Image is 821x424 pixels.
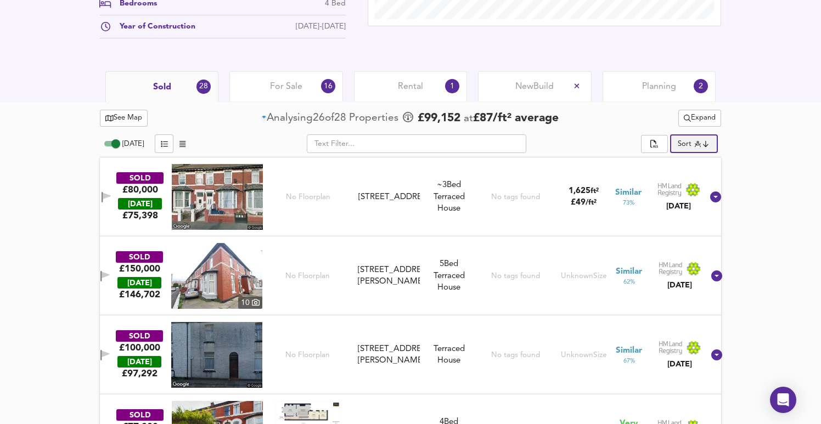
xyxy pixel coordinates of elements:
[591,188,599,195] span: ft²
[569,187,591,195] span: 1,625
[171,322,262,388] img: streetview
[286,192,330,202] span: No Floorplan
[334,111,346,126] span: 28
[296,21,346,32] div: [DATE]-[DATE]
[307,134,526,153] input: Text Filter...
[623,278,635,286] span: 62 %
[659,341,701,355] img: Land Registry
[353,343,425,367] div: 6 Clyde Street, FY1 2HT
[358,191,420,203] div: [STREET_ADDRESS]
[358,264,420,288] div: [STREET_ADDRESS][PERSON_NAME]
[122,184,158,196] div: £80,000
[100,110,148,127] button: See Map
[586,199,597,206] span: / ft²
[117,356,161,368] div: [DATE]
[491,271,540,281] div: No tags found
[464,114,473,124] span: at
[491,192,540,202] div: No tags found
[710,348,723,361] svg: Show Details
[561,350,607,360] div: Unknown Size
[770,387,796,413] div: Open Intercom Messenger
[418,110,460,127] span: £ 99,152
[657,201,700,212] div: [DATE]
[424,179,474,191] div: We've estimated the total number of bedrooms from EPC data (6 heated rooms)
[111,21,195,32] div: Year of Construction
[116,172,164,184] div: SOLD
[270,81,302,93] span: For Sale
[100,157,721,236] div: SOLD£80,000 [DATE]£75,398No Floorplan[STREET_ADDRESS]~3Bed Terraced HouseNo tags found1,625ft²£49...
[117,277,161,289] div: [DATE]
[445,79,459,93] div: 1
[119,263,160,275] div: £150,000
[285,350,330,360] span: No Floorplan
[122,210,158,222] span: £ 75,398
[122,140,144,148] span: [DATE]
[424,179,474,214] div: Terraced House
[119,289,160,301] span: £ 146,702
[267,111,313,126] div: Analysing
[153,81,171,93] span: Sold
[657,183,700,197] img: Land Registry
[313,111,325,126] span: 26
[116,409,164,421] div: SOLD
[424,343,474,367] div: Terraced House
[321,79,335,93] div: 16
[358,343,420,367] div: [STREET_ADDRESS][PERSON_NAME]
[491,350,540,360] div: No tags found
[171,243,262,309] img: property thumbnail
[196,80,211,94] div: 28
[670,134,718,153] div: Sort
[659,359,701,370] div: [DATE]
[285,271,330,281] span: No Floorplan
[353,264,425,288] div: 4 Braithwaite Street, FY1 2HS
[116,330,163,342] div: SOLD
[100,236,721,315] div: SOLD£150,000 [DATE]£146,702property thumbnail 10 No Floorplan[STREET_ADDRESS][PERSON_NAME]5Bed Te...
[678,110,721,127] button: Expand
[571,199,597,207] span: £ 49
[694,79,708,93] div: 2
[684,112,716,125] span: Expand
[615,187,642,199] span: Similar
[659,262,701,276] img: Land Registry
[616,345,642,357] span: Similar
[659,280,701,291] div: [DATE]
[171,243,262,309] a: property thumbnail 10
[709,190,722,203] svg: Show Details
[561,271,607,281] div: Unknown Size
[678,110,721,127] div: split button
[710,269,723,282] svg: Show Details
[473,112,559,124] span: £ 87 / ft² average
[424,258,474,293] div: 5 Bed Terraced House
[122,368,158,380] span: £ 97,292
[105,112,142,125] span: See Map
[678,139,691,149] div: Sort
[623,357,635,365] span: 67 %
[515,81,554,93] span: New Build
[623,199,634,207] span: 73 %
[172,164,263,230] img: streetview
[238,297,262,309] div: 10
[118,198,162,210] div: [DATE]
[398,81,423,93] span: Rental
[119,342,160,354] div: £100,000
[116,251,163,263] div: SOLD
[100,315,721,394] div: SOLD£100,000 [DATE]£97,292No Floorplan[STREET_ADDRESS][PERSON_NAME]Terraced HouseNo tags foundUnk...
[641,135,667,154] div: split button
[616,266,642,278] span: Similar
[261,111,401,126] div: of Propert ies
[642,81,676,93] span: Planning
